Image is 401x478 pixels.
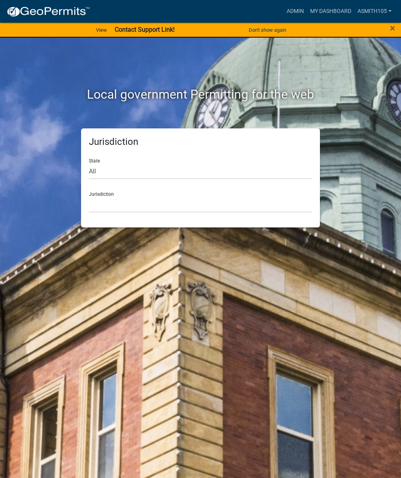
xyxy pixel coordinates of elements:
h2: Local government Permitting for the web [18,87,383,102]
button: Don't show again [246,23,289,36]
span: × [390,23,395,34]
a: View [93,23,110,36]
button: Close [390,23,395,33]
strong: Contact Support Link! [115,26,175,33]
a: asmith105 [354,4,395,19]
h5: Jurisdiction [89,136,312,148]
a: Admin [284,4,307,19]
a: My Dashboard [307,4,354,19]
